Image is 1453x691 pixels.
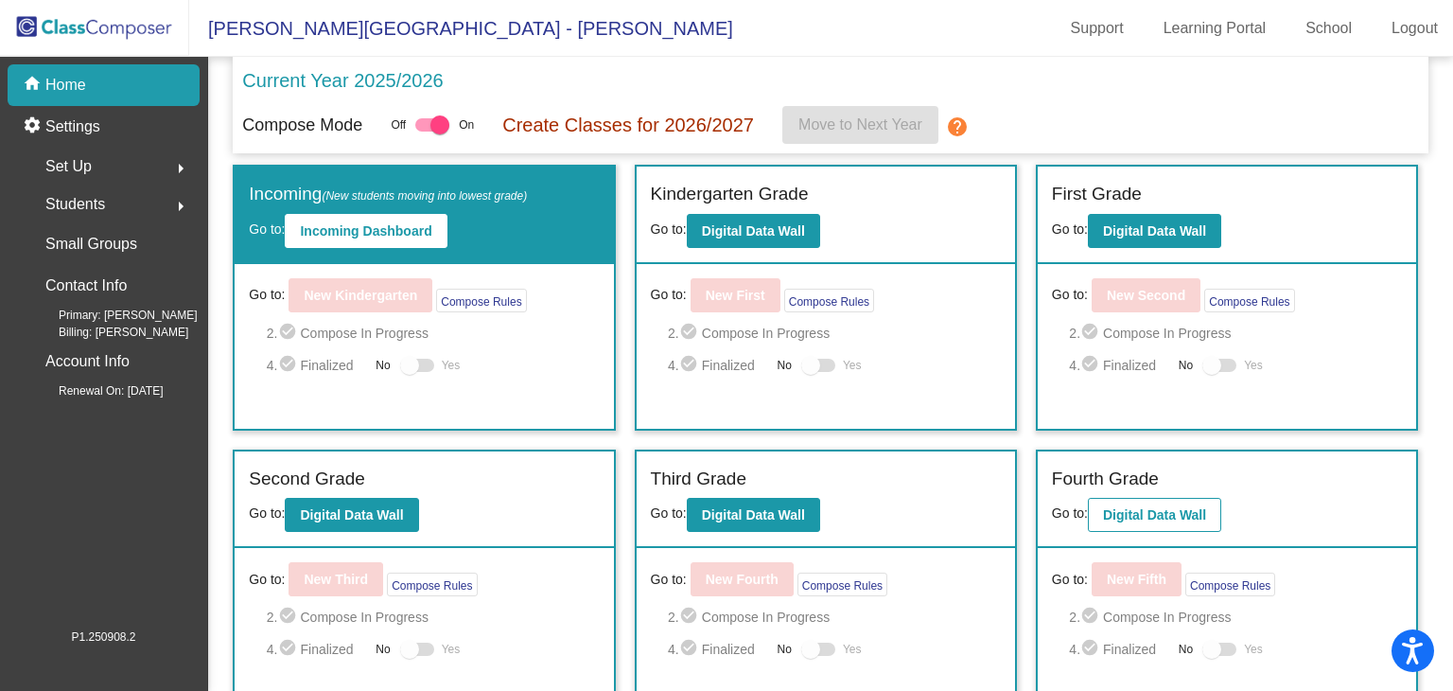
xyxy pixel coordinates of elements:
span: Set Up [45,153,92,180]
button: Digital Data Wall [1088,214,1221,248]
span: Go to: [1052,570,1088,590]
mat-icon: check_circle [1080,638,1103,661]
button: Digital Data Wall [687,214,820,248]
mat-icon: settings [23,115,45,138]
button: New Fourth [691,562,794,596]
span: Go to: [651,570,687,590]
span: Go to: [249,570,285,590]
span: Yes [442,638,461,661]
span: Yes [442,354,461,377]
button: Incoming Dashboard [285,214,446,248]
b: New First [706,288,765,303]
a: Support [1056,13,1139,44]
mat-icon: check_circle [278,606,301,629]
mat-icon: check_circle [278,354,301,377]
b: Digital Data Wall [1103,223,1206,239]
button: Digital Data Wall [1088,498,1221,532]
span: No [1179,357,1193,374]
span: Yes [1244,638,1263,661]
span: 2. Compose In Progress [668,322,1001,345]
span: 4. Finalized [668,638,768,661]
p: Compose Mode [242,113,362,138]
span: No [376,641,390,658]
b: New Third [304,572,368,587]
span: Primary: [PERSON_NAME] [28,307,198,324]
b: Digital Data Wall [702,223,805,239]
mat-icon: check_circle [278,638,301,661]
button: New Third [289,562,383,596]
b: Digital Data Wall [300,507,403,523]
p: Home [45,74,86,97]
button: Digital Data Wall [687,498,820,532]
span: (New students moving into lowest grade) [322,189,527,203]
button: Compose Rules [784,289,874,312]
span: Go to: [249,505,285,521]
span: Go to: [651,221,687,237]
button: Compose Rules [1185,573,1275,596]
span: Students [45,191,105,218]
p: Current Year 2025/2026 [242,66,443,95]
b: New Kindergarten [304,288,417,303]
span: [PERSON_NAME][GEOGRAPHIC_DATA] - [PERSON_NAME] [189,13,733,44]
span: On [459,116,474,133]
button: New Second [1092,278,1200,312]
button: Digital Data Wall [285,498,418,532]
button: Move to Next Year [782,106,938,144]
label: Incoming [249,181,527,208]
b: Incoming Dashboard [300,223,431,239]
span: Yes [1244,354,1263,377]
mat-icon: arrow_right [169,195,192,218]
span: 4. Finalized [267,638,367,661]
p: Account Info [45,348,130,375]
span: 2. Compose In Progress [267,322,600,345]
mat-icon: check_circle [679,322,702,345]
b: Digital Data Wall [1103,507,1206,523]
span: 2. Compose In Progress [1069,606,1402,629]
span: 2. Compose In Progress [668,606,1001,629]
a: Logout [1376,13,1453,44]
label: Third Grade [651,466,746,493]
b: New Fourth [706,572,779,587]
span: No [778,641,792,658]
button: Compose Rules [387,573,477,596]
button: New First [691,278,780,312]
mat-icon: arrow_right [169,157,192,180]
label: Kindergarten Grade [651,181,809,208]
label: Fourth Grade [1052,466,1159,493]
span: 4. Finalized [1069,354,1169,377]
span: Yes [843,354,862,377]
span: Go to: [651,505,687,521]
p: Small Groups [45,231,137,257]
span: No [376,357,390,374]
span: Move to Next Year [798,116,922,133]
mat-icon: check_circle [1080,606,1103,629]
mat-icon: home [23,74,45,97]
b: Digital Data Wall [702,507,805,523]
b: New Second [1107,288,1185,303]
mat-icon: check_circle [679,354,702,377]
span: 4. Finalized [668,354,768,377]
a: School [1290,13,1367,44]
span: Go to: [651,285,687,305]
span: 2. Compose In Progress [267,606,600,629]
label: Second Grade [249,466,365,493]
mat-icon: check_circle [1080,354,1103,377]
p: Contact Info [45,273,127,299]
button: New Kindergarten [289,278,432,312]
span: 2. Compose In Progress [1069,322,1402,345]
button: Compose Rules [797,573,887,596]
span: Go to: [1052,221,1088,237]
a: Learning Portal [1148,13,1282,44]
span: 4. Finalized [1069,638,1169,661]
span: Yes [843,638,862,661]
button: Compose Rules [436,289,526,312]
span: Go to: [249,285,285,305]
p: Create Classes for 2026/2027 [502,111,754,139]
mat-icon: check_circle [278,322,301,345]
label: First Grade [1052,181,1142,208]
mat-icon: check_circle [679,606,702,629]
mat-icon: help [946,115,969,138]
mat-icon: check_circle [679,638,702,661]
button: New Fifth [1092,562,1182,596]
span: 4. Finalized [267,354,367,377]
